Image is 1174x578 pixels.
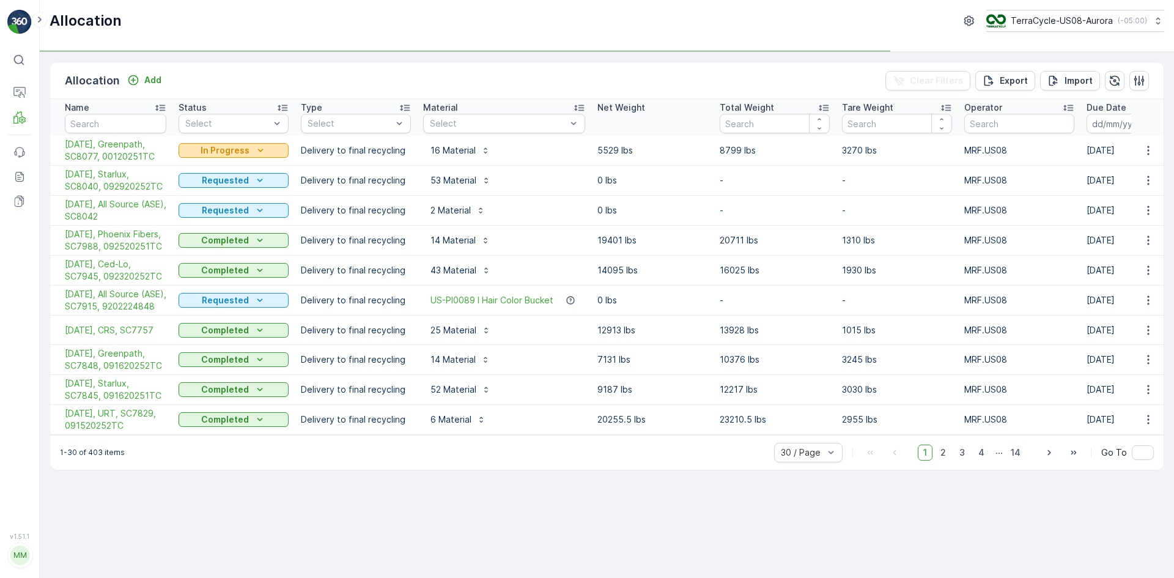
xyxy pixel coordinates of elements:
span: 14 [1005,445,1026,461]
p: 12217 lbs [720,383,830,396]
button: 53 Material [423,171,498,190]
p: Requested [202,204,249,217]
span: US-A9999 I Cardboard & Paper [52,302,182,312]
button: Completed [179,352,289,367]
button: 16 Material [423,141,498,160]
p: Delivery to final recycling [301,264,411,276]
span: Pallet_US08 #9126 [40,201,119,211]
button: 14 Material [423,350,498,369]
span: [DATE], CRS, SC7757 [65,324,166,336]
span: Total Weight : [10,221,72,231]
p: Import [1065,75,1093,87]
p: 6 Material [430,413,471,426]
a: 09/22/25, URT, SC7829, 091520252TC [65,407,166,432]
img: image_ci7OI47.png [986,14,1006,28]
p: MRF.US08 [964,354,1074,366]
span: [DATE], Greenpath, SC7848, 091620252TC [65,347,166,372]
p: 9187 lbs [597,383,707,396]
p: 3030 lbs [842,383,952,396]
span: [DATE], URT, SC7829, 091520252TC [65,407,166,432]
button: Import [1040,71,1100,91]
p: - [720,204,830,217]
p: 0 lbs [597,174,707,187]
p: MRF.US08 [964,144,1074,157]
p: In Progress [201,144,249,157]
div: MM [10,546,30,565]
span: Net Weight : [10,241,64,251]
p: 23210.5 lbs [720,413,830,426]
p: Delivery to final recycling [301,204,411,217]
p: 43 Material [430,264,476,276]
p: Tare Weight [842,102,893,114]
p: Delivery to final recycling [301,294,411,306]
p: 19401 lbs [597,234,707,246]
button: 43 Material [423,261,498,280]
p: Status [179,102,207,114]
p: Completed [201,354,249,366]
button: Completed [179,233,289,248]
p: 0 lbs [597,204,707,217]
button: Requested [179,293,289,308]
button: 52 Material [423,380,498,399]
p: - [842,294,952,306]
p: Delivery to final recycling [301,383,411,396]
p: 14 Material [430,354,476,366]
p: Select [430,117,566,130]
p: - [842,204,952,217]
span: 35 [68,261,79,272]
span: v 1.51.1 [7,533,32,540]
input: Search [65,114,166,133]
img: logo [7,10,32,34]
span: [PERSON_NAME] [65,281,135,292]
button: 6 Material [423,410,493,429]
p: 0 lbs [597,294,707,306]
a: US-PI0089 I Hair Color Bucket [430,294,553,306]
span: [DATE], Starlux, SC7845, 091620251TC [65,377,166,402]
button: Export [975,71,1035,91]
p: Pallet_US08 #9126 [541,10,632,25]
p: Completed [201,383,249,396]
span: - [64,241,68,251]
a: 10/03/25, All Source (ASE), SC8042 [65,198,166,223]
p: 3270 lbs [842,144,952,157]
input: Search [842,114,952,133]
a: 09/19/25, All Source (ASE), SC7915, 9202224848 [65,288,166,313]
a: 09/19/25, Greenpath, SC7848, 091620252TC [65,347,166,372]
p: Total Weight [720,102,774,114]
p: - [842,174,952,187]
a: 09/18/25, Starlux, SC7845, 091620251TC [65,377,166,402]
p: Requested [202,174,249,187]
p: 14 Material [430,234,476,246]
p: MRF.US08 [964,413,1074,426]
p: Export [1000,75,1028,87]
p: 8799 lbs [720,144,830,157]
button: In Progress [179,143,289,158]
p: 2 Material [430,204,471,217]
p: ( -05:00 ) [1118,16,1147,26]
button: Completed [179,412,289,427]
p: 1310 lbs [842,234,952,246]
button: MM [7,543,32,568]
span: [DATE], Phoenix Fibers, SC7988, 092520251TC [65,228,166,253]
p: 1-30 of 403 items [60,448,125,458]
p: MRF.US08 [964,294,1074,306]
button: Completed [179,323,289,338]
p: TerraCycle-US08-Aurora [1011,15,1113,27]
p: Requested [202,294,249,306]
span: Name : [10,201,40,211]
p: 53 Material [430,174,476,187]
p: 10376 lbs [720,354,830,366]
span: 1 [918,445,932,461]
p: Delivery to final recycling [301,324,411,336]
button: Add [122,73,166,87]
button: 2 Material [423,201,493,220]
button: Requested [179,173,289,188]
p: 1015 lbs [842,324,952,336]
input: Search [964,114,1074,133]
button: 25 Material [423,320,498,340]
span: 35 [72,221,82,231]
p: MRF.US08 [964,204,1074,217]
p: 3245 lbs [842,354,952,366]
p: MRF.US08 [964,174,1074,187]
